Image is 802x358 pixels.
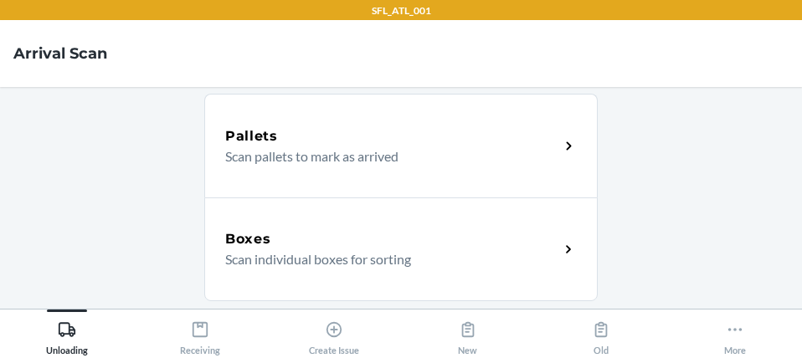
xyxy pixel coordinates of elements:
[724,314,746,355] div: More
[668,309,802,355] button: More
[592,314,610,355] div: Old
[372,3,431,18] p: SFL_ATL_001
[225,146,546,166] p: Scan pallets to mark as arrived
[267,309,401,355] button: Create Issue
[535,309,669,355] button: Old
[401,309,535,355] button: New
[134,309,268,355] button: Receiving
[458,314,477,355] div: New
[46,314,88,355] div: Unloading
[225,229,271,249] h5: Boxes
[204,94,598,197] a: PalletsScan pallets to mark as arrived
[204,197,598,301] a: BoxesScan individual boxes for sorting
[225,126,278,146] h5: Pallets
[225,249,546,269] p: Scan individual boxes for sorting
[309,314,359,355] div: Create Issue
[180,314,220,355] div: Receiving
[13,43,107,64] h4: Arrival Scan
